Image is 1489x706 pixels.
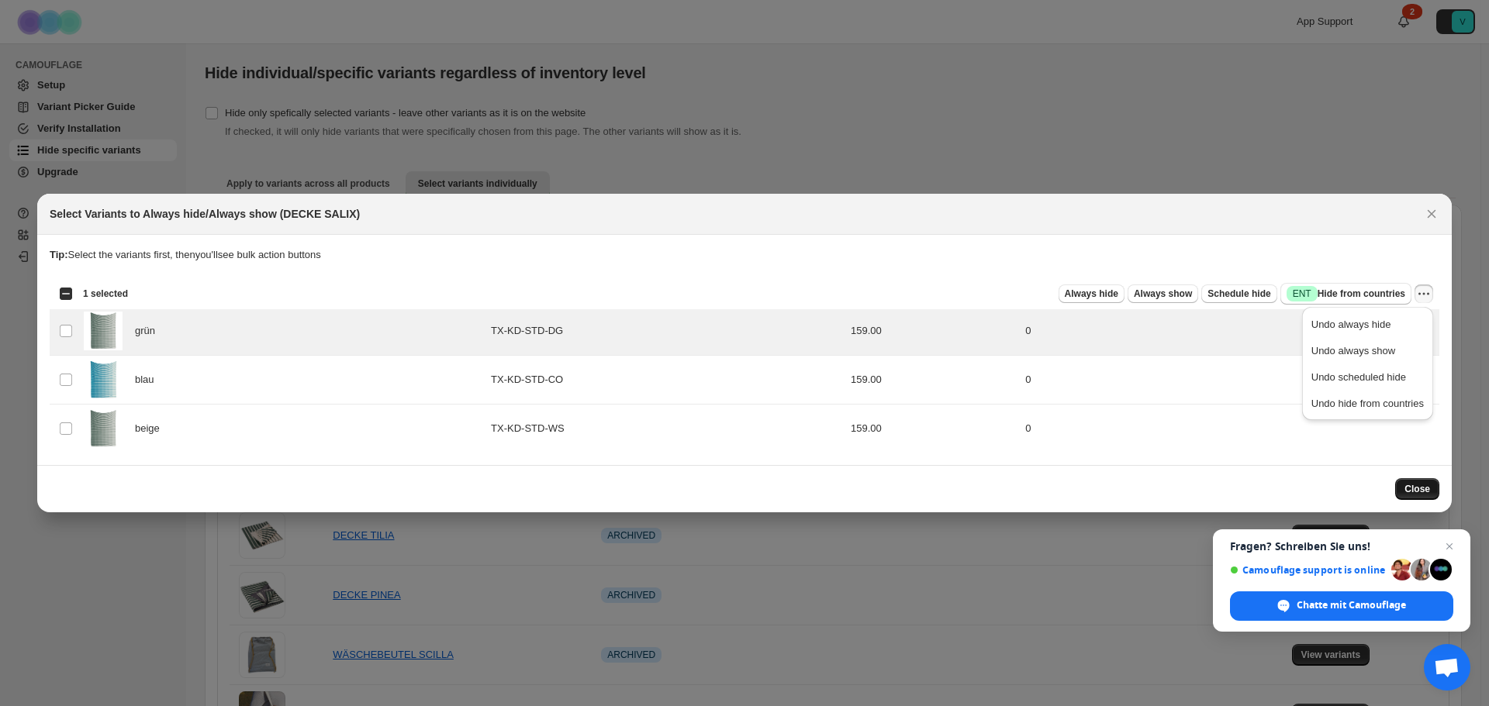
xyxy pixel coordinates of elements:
[50,247,1439,263] p: Select the variants first, then you'll see bulk action buttons
[486,356,846,405] td: TX-KD-STD-CO
[1207,288,1270,300] span: Schedule hide
[135,421,168,436] span: beige
[846,405,1021,453] td: 159.00
[1230,591,1453,621] div: Chatte mit Camouflage
[1021,307,1439,356] td: 0
[1021,356,1439,405] td: 0
[1311,319,1391,330] span: Undo always hide
[84,312,123,350] img: UnserGrun.jpg
[50,249,68,260] strong: Tip:
[1280,283,1411,305] button: SuccessENTHide from countries
[1201,284,1277,303] button: Schedule hide
[1424,644,1470,691] div: Chat öffnen
[1311,345,1395,356] span: Undo always show
[1128,284,1198,303] button: Always show
[486,405,846,453] td: TX-KD-STD-WS
[1311,371,1406,383] span: Undo scheduled hide
[1230,540,1453,553] span: Fragen? Schreiben Sie uns!
[84,409,123,448] img: UnserGrun.jpg
[1134,288,1192,300] span: Always show
[135,323,164,339] span: grün
[486,307,846,356] td: TX-KD-STD-DG
[1059,284,1125,303] button: Always hide
[1230,564,1386,576] span: Camouflage support is online
[1311,398,1424,409] span: Undo hide from countries
[1404,483,1430,495] span: Close
[846,307,1021,356] td: 159.00
[1021,405,1439,453] td: 0
[1421,203,1442,225] button: Close
[1395,478,1439,500] button: Close
[1307,391,1429,415] button: Undo hide from countries
[83,288,128,300] span: 1 selected
[1065,288,1118,300] span: Always hide
[1307,312,1429,336] button: Undo always hide
[1440,537,1459,556] span: Chat schließen
[1293,288,1311,300] span: ENT
[1415,284,1433,303] button: More actions
[1287,286,1405,301] span: Hide from countries
[1307,338,1429,363] button: Undo always show
[846,356,1021,405] td: 159.00
[50,206,360,222] h2: Select Variants to Always hide/Always show (DECKE SALIX)
[84,360,123,399] img: Corsair-3.jpg
[135,372,162,387] span: blau
[1297,598,1406,612] span: Chatte mit Camouflage
[1307,364,1429,389] button: Undo scheduled hide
